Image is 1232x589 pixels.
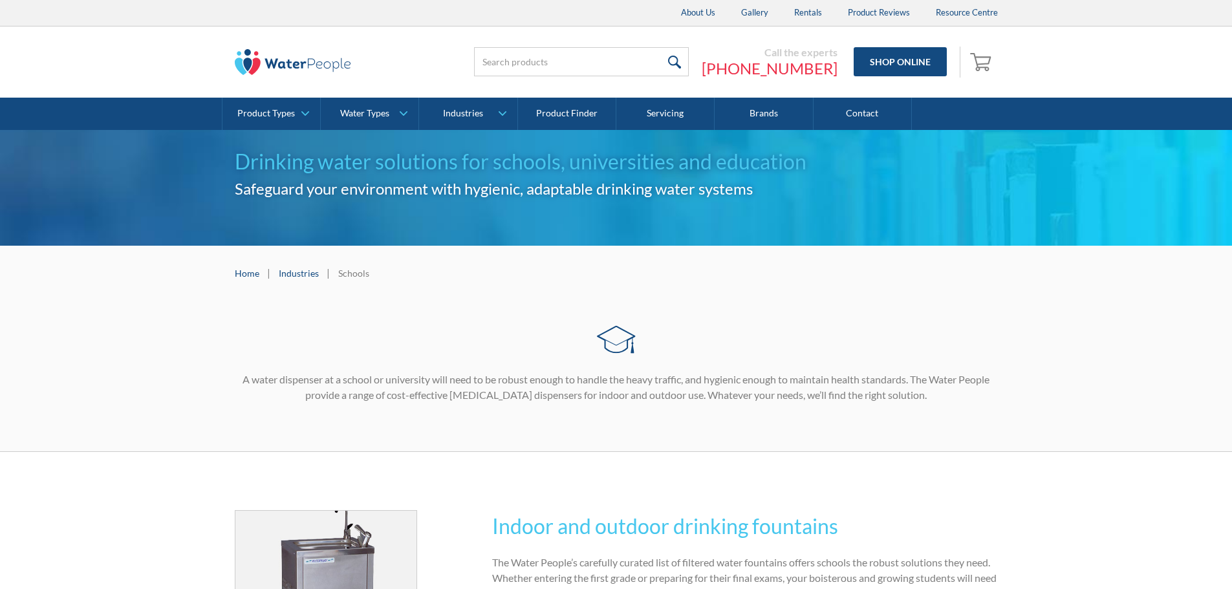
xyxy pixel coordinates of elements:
[235,49,351,75] img: The Water People
[443,108,483,119] div: Industries
[492,511,997,542] h2: Indoor and outdoor drinking fountains
[518,98,616,130] a: Product Finder
[854,47,947,76] a: Shop Online
[702,59,838,78] a: [PHONE_NUMBER]
[222,98,320,130] a: Product Types
[321,98,418,130] a: Water Types
[474,47,689,76] input: Search products
[237,108,295,119] div: Product Types
[235,372,998,403] p: A water dispenser at a school or university will need to be robust enough to handle the heavy tra...
[235,266,259,280] a: Home
[970,51,995,72] img: shopping cart
[814,98,912,130] a: Contact
[340,108,389,119] div: Water Types
[702,46,838,59] div: Call the experts
[616,98,715,130] a: Servicing
[419,98,517,130] a: Industries
[266,265,272,281] div: |
[325,265,332,281] div: |
[279,266,319,280] a: Industries
[235,177,998,200] h2: Safeguard your environment with hygienic, adaptable drinking water systems
[715,98,813,130] a: Brands
[235,146,998,177] h1: Drinking water solutions for schools, universities and education
[338,266,369,280] div: Schools
[967,47,998,78] a: Open empty cart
